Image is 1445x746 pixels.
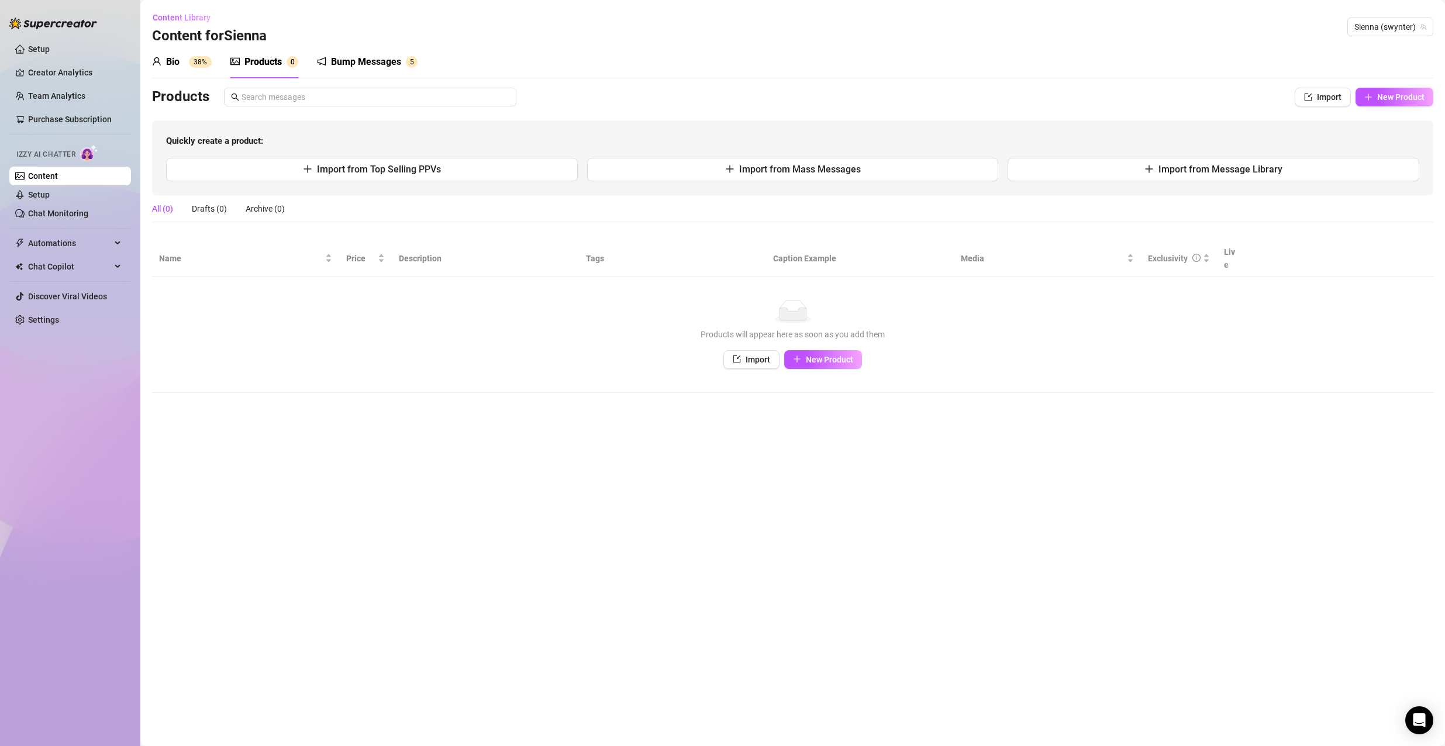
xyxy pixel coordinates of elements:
[166,136,263,146] strong: Quickly create a product:
[153,13,211,22] span: Content Library
[152,27,267,46] h3: Content for Sienna
[1158,164,1282,175] span: Import from Message Library
[28,44,50,54] a: Setup
[1364,93,1372,101] span: plus
[739,164,861,175] span: Import from Mass Messages
[1217,241,1246,277] th: Live
[793,355,801,363] span: plus
[410,58,414,66] span: 5
[189,56,212,68] sup: 38%
[152,241,339,277] th: Name
[746,355,770,364] span: Import
[392,241,579,277] th: Description
[16,149,75,160] span: Izzy AI Chatter
[159,252,323,265] span: Name
[28,91,85,101] a: Team Analytics
[806,355,853,364] span: New Product
[1144,164,1154,174] span: plus
[244,55,282,69] div: Products
[230,57,240,66] span: picture
[15,263,23,271] img: Chat Copilot
[152,88,209,106] h3: Products
[28,257,111,276] span: Chat Copilot
[246,202,285,215] div: Archive (0)
[28,315,59,324] a: Settings
[303,164,312,174] span: plus
[317,57,326,66] span: notification
[784,350,862,369] button: New Product
[1192,254,1201,262] span: info-circle
[961,252,1125,265] span: Media
[1405,706,1433,734] div: Open Intercom Messenger
[725,164,734,174] span: plus
[1377,92,1425,102] span: New Product
[766,241,953,277] th: Caption Example
[331,55,401,69] div: Bump Messages
[1148,252,1188,265] div: Exclusivity
[9,18,97,29] img: logo-BBDzfeDw.svg
[242,91,509,103] input: Search messages
[954,241,1141,277] th: Media
[579,241,766,277] th: Tags
[15,239,25,248] span: thunderbolt
[28,115,112,124] a: Purchase Subscription
[152,8,220,27] button: Content Library
[1317,92,1341,102] span: Import
[192,202,227,215] div: Drafts (0)
[723,350,780,369] button: Import
[166,55,180,69] div: Bio
[287,56,298,68] sup: 0
[1420,23,1427,30] span: team
[166,158,578,181] button: Import from Top Selling PPVs
[733,355,741,363] span: import
[152,202,173,215] div: All (0)
[1295,88,1351,106] button: Import
[80,144,98,161] img: AI Chatter
[164,328,1422,341] div: Products will appear here as soon as you add them
[231,93,239,101] span: search
[28,292,107,301] a: Discover Viral Videos
[1008,158,1419,181] button: Import from Message Library
[317,164,441,175] span: Import from Top Selling PPVs
[28,234,111,253] span: Automations
[1354,18,1426,36] span: Sienna (swynter)
[28,209,88,218] a: Chat Monitoring
[28,190,50,199] a: Setup
[587,158,999,181] button: Import from Mass Messages
[339,241,392,277] th: Price
[1356,88,1433,106] button: New Product
[406,56,418,68] sup: 5
[28,171,58,181] a: Content
[1304,93,1312,101] span: import
[152,57,161,66] span: user
[346,252,375,265] span: Price
[28,63,122,82] a: Creator Analytics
